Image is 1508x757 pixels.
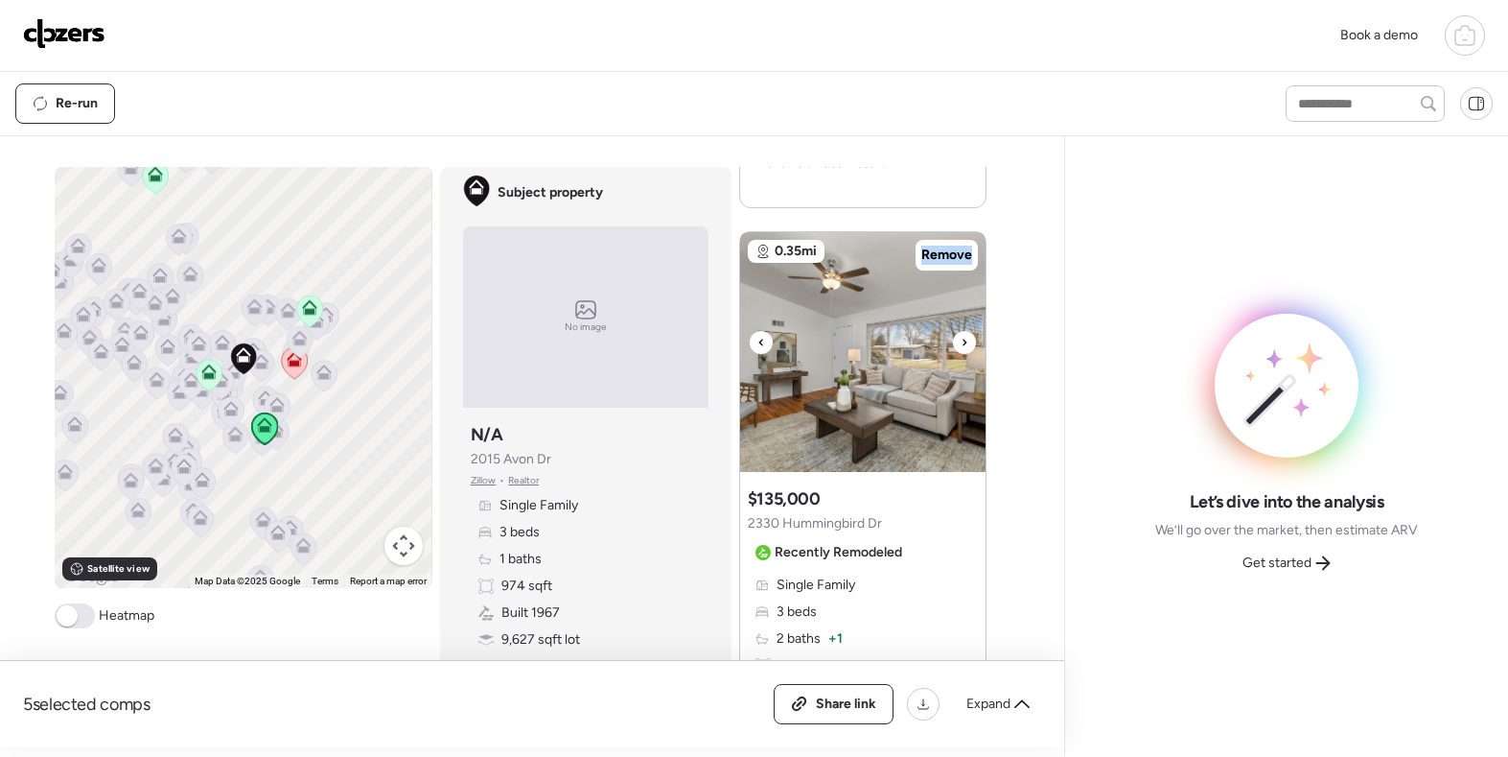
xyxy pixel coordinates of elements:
[816,695,876,714] span: Share link
[59,563,123,588] a: Open this area in Google Maps (opens a new window)
[195,576,300,586] span: Map Data ©2025 Google
[565,319,607,335] span: No image
[508,473,539,488] span: Realtor
[56,94,98,113] span: Re-run
[471,423,503,446] h3: N/A
[498,183,603,202] span: Subject property
[499,550,542,569] span: 1 baths
[1190,490,1384,513] span: Let’s dive into the analysis
[471,450,551,469] span: 2015 Avon Dr
[471,473,497,488] span: Zillow
[1340,27,1418,43] span: Book a demo
[777,576,855,595] span: Single Family
[87,561,149,577] span: Satellite view
[499,523,540,542] span: 3 beds
[499,496,578,515] span: Single Family
[501,603,560,623] span: Built 1967
[384,527,423,565] button: Map camera controls
[748,514,882,533] span: 2330 Hummingbird Dr
[23,693,151,716] span: 5 selected comps
[99,606,154,626] span: Heatmap
[312,576,338,586] a: Terms (opens in new tab)
[966,695,1010,714] span: Expand
[59,563,123,588] img: Google
[1155,521,1418,540] span: We’ll go over the market, then estimate ARV
[775,543,902,562] span: Recently Remodeled
[350,576,427,586] a: Report a map error
[921,246,972,265] span: Remove
[501,630,580,650] span: 9,627 sqft lot
[777,603,817,622] span: 3 beds
[23,18,105,49] img: Logo
[1242,554,1311,573] span: Get started
[778,656,840,675] span: 1,040 sqft
[777,629,821,649] span: 2 baths
[775,242,817,261] span: 0.35mi
[748,487,821,510] h3: $135,000
[501,577,552,596] span: 974 sqft
[499,473,504,488] span: •
[847,656,874,675] span: + 7%
[828,629,843,649] span: + 1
